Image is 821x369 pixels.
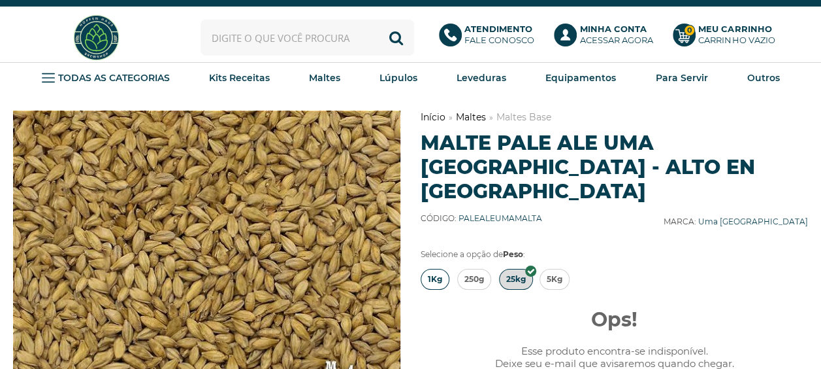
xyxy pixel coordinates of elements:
[379,68,417,88] a: Lúpulos
[421,269,449,290] a: 1Kg
[496,111,551,123] a: Maltes Base
[547,270,562,289] span: 5Kg
[506,270,526,289] span: 25kg
[421,111,445,123] a: Início
[309,68,340,88] a: Maltes
[456,111,486,123] a: Maltes
[539,269,570,290] a: 5Kg
[309,72,340,84] strong: Maltes
[464,24,532,34] b: Atendimento
[579,24,652,46] p: Acessar agora
[698,217,808,226] a: Uma [GEOGRAPHIC_DATA]
[464,270,484,289] span: 250g
[554,24,660,52] a: Minha ContaAcessar agora
[503,249,523,259] b: Peso
[579,24,646,34] b: Minha Conta
[655,72,707,84] strong: Para Servir
[428,270,442,289] span: 1Kg
[464,24,534,46] p: Fale conosco
[201,20,414,56] input: Digite o que você procura
[421,307,808,332] span: Ops!
[58,72,170,84] strong: TODAS AS CATEGORIAS
[457,72,506,84] strong: Leveduras
[545,72,616,84] strong: Equipamentos
[698,35,775,46] div: Carrinho Vazio
[42,68,170,88] a: TODAS AS CATEGORIAS
[421,249,525,259] span: Selecione a opção de :
[655,68,707,88] a: Para Servir
[457,68,506,88] a: Leveduras
[747,72,779,84] strong: Outros
[457,269,491,290] a: 250g
[459,213,542,223] span: PALEALEUMAMALTA
[439,24,541,52] a: AtendimentoFale conosco
[209,68,270,88] a: Kits Receitas
[545,68,616,88] a: Equipamentos
[664,217,696,226] b: Marca:
[421,213,457,223] b: Código:
[421,131,808,203] h1: Malte Pale Ale Uma [GEOGRAPHIC_DATA] - Alto En [GEOGRAPHIC_DATA]
[72,13,121,62] img: Hopfen Haus BrewShop
[499,269,533,290] a: 25kg
[209,72,270,84] strong: Kits Receitas
[698,24,771,34] b: Meu Carrinho
[379,72,417,84] strong: Lúpulos
[747,68,779,88] a: Outros
[684,25,695,36] strong: 0
[378,20,414,56] button: Buscar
